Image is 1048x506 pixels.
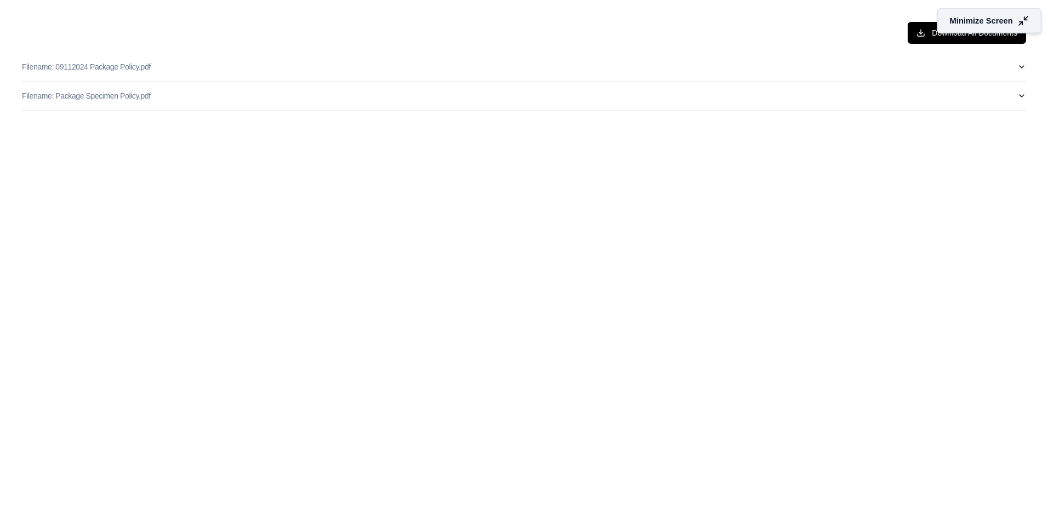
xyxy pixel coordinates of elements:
button: Filename: Package Specimen Policy.pdf [22,82,1026,110]
p: Filename: Package Specimen Policy.pdf [22,90,151,101]
button: Download All Documents [908,22,1026,44]
p: Filename: 09112024 Package Policy.pdf [22,61,151,72]
button: Filename: 09112024 Package Policy.pdf [22,53,1026,81]
span: Minimize Screen [950,15,1013,27]
button: Minimize Screen [937,8,1042,33]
